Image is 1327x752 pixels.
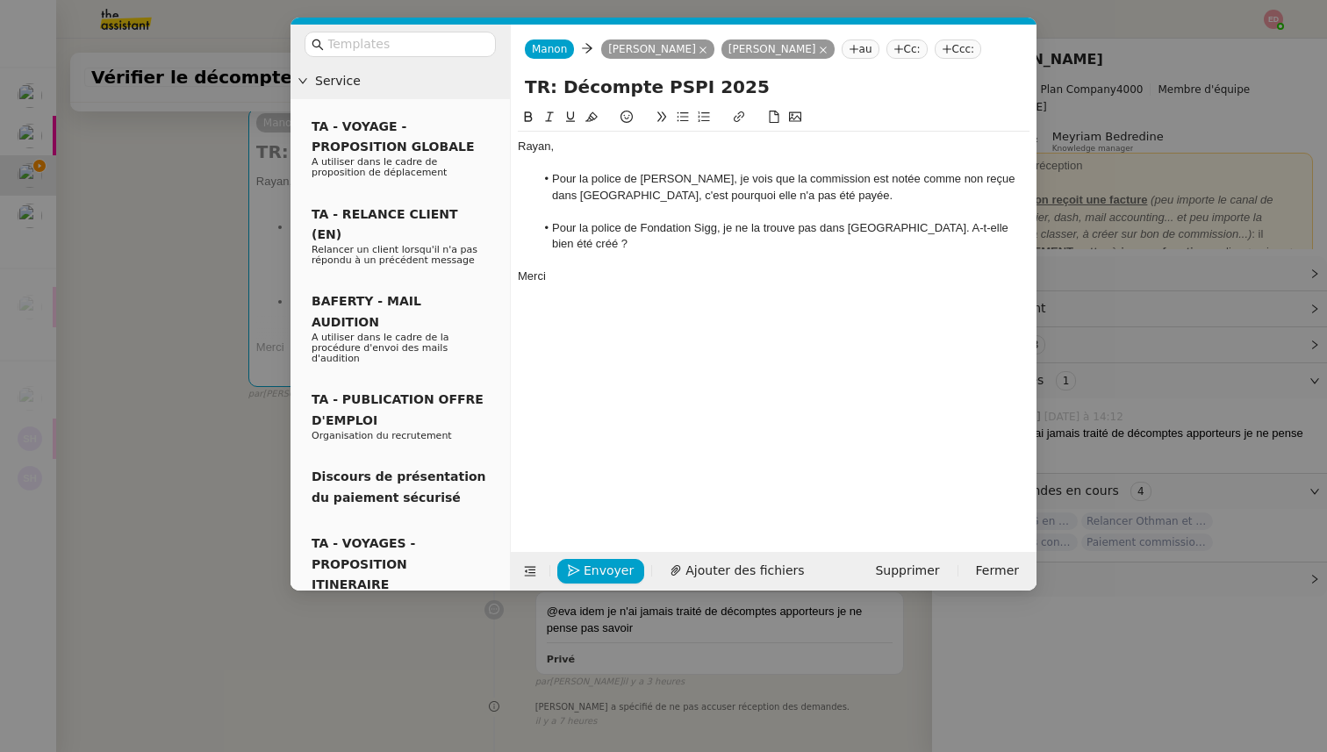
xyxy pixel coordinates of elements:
span: Ajouter des fichiers [685,561,804,581]
li: Pour la police de Fondation Sigg, je ne la trouve pas dans [GEOGRAPHIC_DATA]. A-t-elle bien été c... [535,220,1030,253]
span: BAFERTY - MAIL AUDITION [312,294,421,328]
span: TA - VOYAGES - PROPOSITION ITINERAIRE [312,536,415,591]
nz-tag: [PERSON_NAME] [721,39,835,59]
span: Service [315,71,503,91]
button: Ajouter des fichiers [659,559,814,584]
li: Pour la police de [PERSON_NAME], je vois que la commission est notée comme non reçue dans [GEOGRA... [535,171,1030,204]
button: Supprimer [864,559,950,584]
span: Relancer un client lorsqu'il n'a pas répondu à un précédent message [312,244,477,266]
nz-tag: Cc: [886,39,928,59]
nz-tag: Ccc: [935,39,982,59]
button: Envoyer [557,559,644,584]
span: TA - RELANCE CLIENT (EN) [312,207,458,241]
nz-tag: au [842,39,879,59]
nz-tag: [PERSON_NAME] [601,39,714,59]
span: Fermer [976,561,1019,581]
span: Supprimer [875,561,939,581]
div: Service [291,64,510,98]
span: Discours de présentation du paiement sécurisé [312,469,486,504]
div: Rayan, [518,139,1029,154]
button: Fermer [965,559,1029,584]
span: A utiliser dans le cadre de proposition de déplacement [312,156,447,178]
input: Subject [525,74,1022,100]
span: A utiliser dans le cadre de la procédure d'envoi des mails d'audition [312,332,449,364]
span: Envoyer [584,561,634,581]
div: Merci [518,269,1029,284]
span: Organisation du recrutement [312,430,452,441]
span: Manon [532,43,567,55]
span: TA - PUBLICATION OFFRE D'EMPLOI [312,392,484,426]
span: TA - VOYAGE - PROPOSITION GLOBALE [312,119,474,154]
input: Templates [327,34,485,54]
